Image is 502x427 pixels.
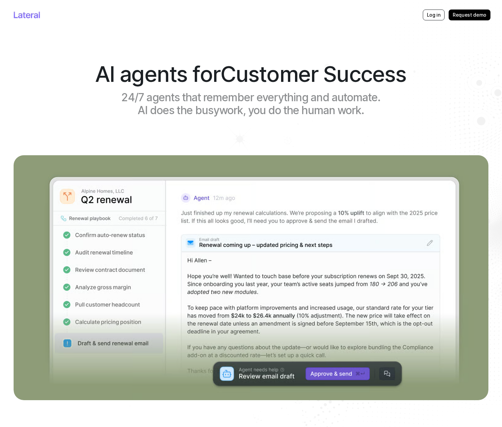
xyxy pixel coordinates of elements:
button: Request demo [449,10,490,20]
p: Request demo [453,12,486,18]
div: Log in [423,10,445,20]
p: Log in [427,12,440,18]
span: Customer Success [220,61,407,87]
span: AI agents for [95,61,220,87]
h1: 24/7 agents that remember everything and automate. AI does the busywork, you do the human work. [112,91,390,117]
a: Logo [14,12,40,18]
